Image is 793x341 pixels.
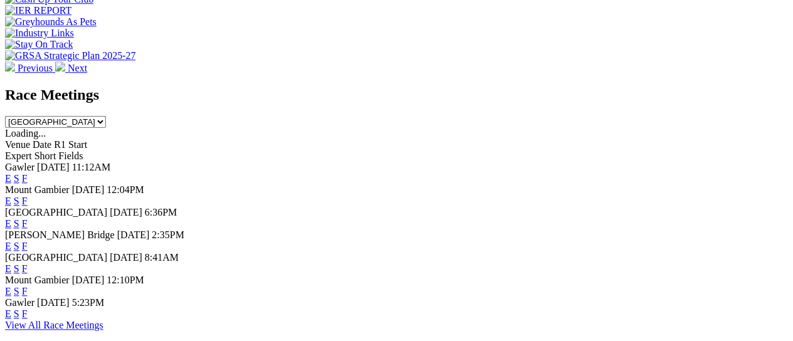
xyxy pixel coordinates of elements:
[5,308,11,319] a: E
[110,207,142,218] span: [DATE]
[55,63,87,73] a: Next
[22,218,28,229] a: F
[33,139,51,150] span: Date
[68,63,87,73] span: Next
[34,150,56,161] span: Short
[14,173,19,184] a: S
[5,286,11,296] a: E
[58,150,83,161] span: Fields
[107,184,144,195] span: 12:04PM
[22,241,28,251] a: F
[5,139,30,150] span: Venue
[5,39,73,50] img: Stay On Track
[5,184,70,195] span: Mount Gambier
[5,150,32,161] span: Expert
[14,218,19,229] a: S
[22,196,28,206] a: F
[22,308,28,319] a: F
[5,263,11,274] a: E
[5,128,46,139] span: Loading...
[5,5,71,16] img: IER REPORT
[5,162,34,172] span: Gawler
[110,252,142,263] span: [DATE]
[5,241,11,251] a: E
[14,196,19,206] a: S
[145,207,177,218] span: 6:36PM
[18,63,53,73] span: Previous
[5,63,55,73] a: Previous
[5,207,107,218] span: [GEOGRAPHIC_DATA]
[72,184,105,195] span: [DATE]
[14,286,19,296] a: S
[37,297,70,308] span: [DATE]
[5,218,11,229] a: E
[54,139,87,150] span: R1 Start
[14,308,19,319] a: S
[5,229,115,240] span: [PERSON_NAME] Bridge
[72,275,105,285] span: [DATE]
[22,286,28,296] a: F
[72,162,111,172] span: 11:12AM
[5,173,11,184] a: E
[145,252,179,263] span: 8:41AM
[14,263,19,274] a: S
[5,87,788,103] h2: Race Meetings
[55,61,65,71] img: chevron-right-pager-white.svg
[5,252,107,263] span: [GEOGRAPHIC_DATA]
[5,50,135,61] img: GRSA Strategic Plan 2025-27
[22,263,28,274] a: F
[5,275,70,285] span: Mount Gambier
[72,297,105,308] span: 5:23PM
[5,297,34,308] span: Gawler
[5,61,15,71] img: chevron-left-pager-white.svg
[5,320,103,330] a: View All Race Meetings
[5,28,74,39] img: Industry Links
[5,16,97,28] img: Greyhounds As Pets
[22,173,28,184] a: F
[152,229,184,240] span: 2:35PM
[37,162,70,172] span: [DATE]
[107,275,144,285] span: 12:10PM
[117,229,150,240] span: [DATE]
[5,196,11,206] a: E
[14,241,19,251] a: S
